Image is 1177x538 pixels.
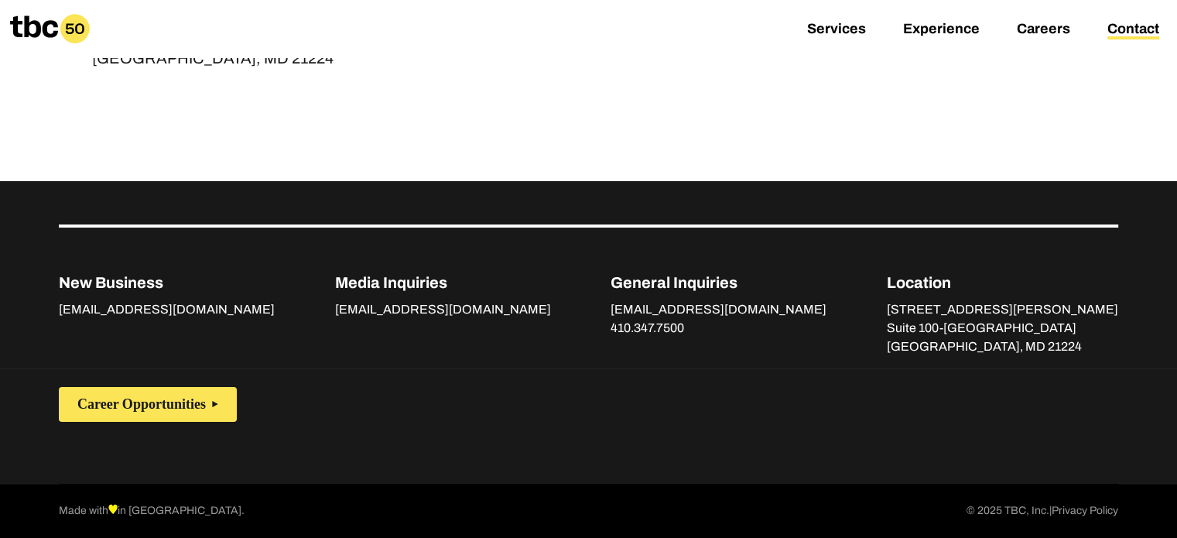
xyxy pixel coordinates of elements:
[335,303,551,320] a: [EMAIL_ADDRESS][DOMAIN_NAME]
[1017,21,1070,39] a: Careers
[1052,502,1118,521] a: Privacy Policy
[1049,505,1052,516] span: |
[77,396,206,413] span: Career Opportunities
[1107,21,1159,39] a: Contact
[903,21,980,39] a: Experience
[335,271,551,294] p: Media Inquiries
[887,300,1118,319] p: [STREET_ADDRESS][PERSON_NAME]
[807,21,866,39] a: Services
[59,387,237,422] button: Career Opportunities
[887,338,1118,356] p: [GEOGRAPHIC_DATA], MD 21224
[611,303,826,320] a: [EMAIL_ADDRESS][DOMAIN_NAME]
[887,271,1118,294] p: Location
[59,502,245,521] p: Made with in [GEOGRAPHIC_DATA].
[59,271,275,294] p: New Business
[887,319,1118,338] p: Suite 100-[GEOGRAPHIC_DATA]
[92,46,423,70] p: [GEOGRAPHIC_DATA], MD 21224
[611,321,684,338] a: 410.347.7500
[59,303,275,320] a: [EMAIL_ADDRESS][DOMAIN_NAME]
[611,271,826,294] p: General Inquiries
[967,502,1118,521] p: © 2025 TBC, Inc.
